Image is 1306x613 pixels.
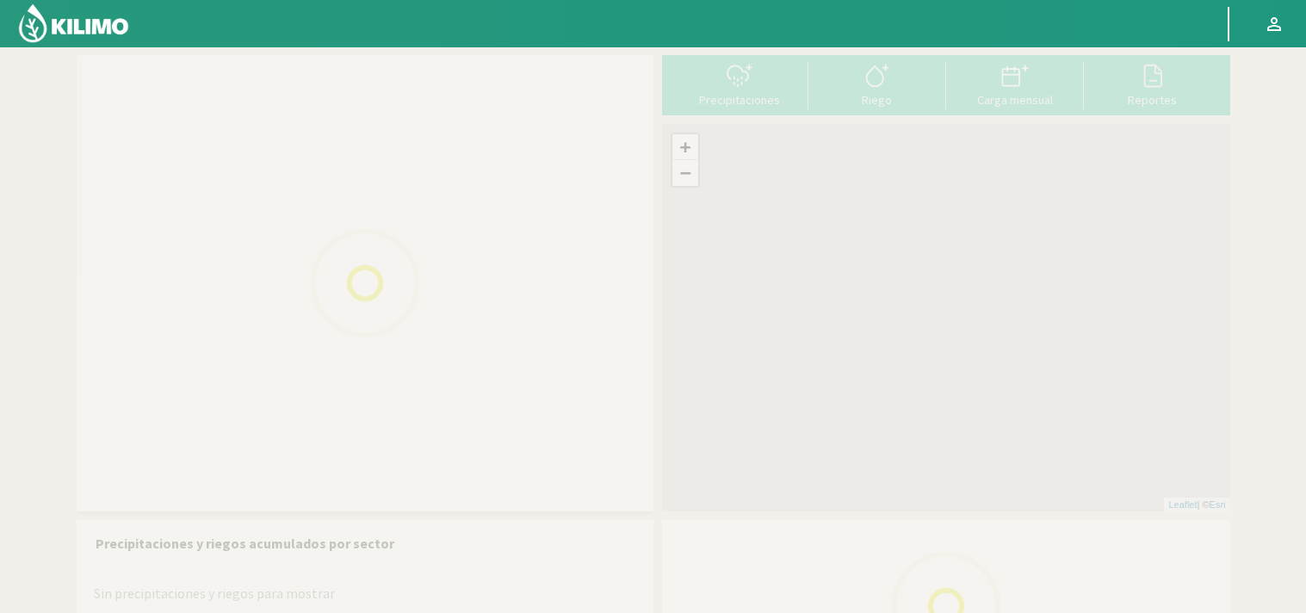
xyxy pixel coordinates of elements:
[1210,499,1226,510] a: Esri
[279,197,451,369] img: Loading...
[94,586,636,602] h5: Sin precipitaciones y riegos para mostrar
[1089,94,1216,106] div: Reportes
[672,160,698,186] a: Zoom out
[1164,498,1229,512] div: | ©
[17,3,130,44] img: Kilimo
[946,61,1084,107] button: Carga mensual
[808,61,946,107] button: Riego
[676,94,803,106] div: Precipitaciones
[1084,61,1222,107] button: Reportes
[96,533,394,554] p: Precipitaciones y riegos acumulados por sector
[951,94,1079,106] div: Carga mensual
[814,94,941,106] div: Riego
[672,134,698,160] a: Zoom in
[671,61,808,107] button: Precipitaciones
[1168,499,1197,510] a: Leaflet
